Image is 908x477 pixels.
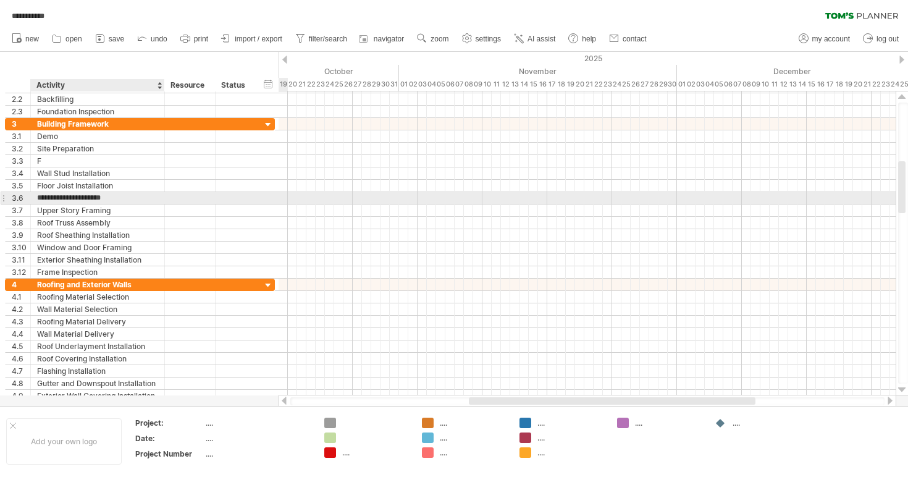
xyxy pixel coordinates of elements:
[374,35,404,43] span: navigator
[306,78,316,91] div: Wednesday, 22 October 2025
[455,78,464,91] div: Friday, 7 November 2025
[37,353,158,365] div: Roof Covering Installation
[519,78,529,91] div: Friday, 14 November 2025
[194,35,208,43] span: print
[872,78,881,91] div: Monday, 22 December 2025
[566,78,575,91] div: Wednesday, 19 November 2025
[235,35,282,43] span: import / export
[12,365,30,377] div: 4.7
[565,31,600,47] a: help
[37,328,158,340] div: Wall Material Delivery
[12,106,30,117] div: 2.3
[12,254,30,266] div: 3.11
[12,316,30,327] div: 4.3
[501,78,510,91] div: Wednesday, 12 November 2025
[353,78,362,91] div: Monday, 27 October 2025
[631,78,640,91] div: Wednesday, 26 November 2025
[529,78,538,91] div: Saturday, 15 November 2025
[528,35,555,43] span: AI assist
[37,118,158,130] div: Building Framework
[860,31,902,47] a: log out
[37,254,158,266] div: Exterior Sheathing Installation
[12,378,30,389] div: 4.8
[37,279,158,290] div: Roofing and Exterior Walls
[862,78,872,91] div: Sunday, 21 December 2025
[12,340,30,352] div: 4.5
[65,35,82,43] span: open
[686,78,696,91] div: Tuesday, 2 December 2025
[575,78,584,91] div: Thursday, 20 November 2025
[668,78,677,91] div: Sunday, 30 November 2025
[705,78,714,91] div: Thursday, 4 December 2025
[557,78,566,91] div: Tuesday, 18 November 2025
[342,447,410,458] div: ....
[221,79,248,91] div: Status
[537,433,605,443] div: ....
[440,433,507,443] div: ....
[584,78,594,91] div: Friday, 21 November 2025
[733,418,800,428] div: ....
[177,31,212,47] a: print
[399,65,677,78] div: November 2025
[206,449,309,459] div: ....
[12,266,30,278] div: 3.12
[459,31,505,47] a: settings
[37,205,158,216] div: Upper Story Framing
[37,229,158,241] div: Roof Sheathing Installation
[876,35,899,43] span: log out
[288,78,297,91] div: Monday, 20 October 2025
[37,106,158,117] div: Foundation Inspection
[812,35,850,43] span: my account
[760,78,770,91] div: Wednesday, 10 December 2025
[816,78,825,91] div: Tuesday, 16 December 2025
[37,390,158,402] div: Exterior Wall Covering Installation
[482,78,492,91] div: Monday, 10 November 2025
[714,78,723,91] div: Friday, 5 December 2025
[12,242,30,253] div: 3.10
[825,78,834,91] div: Wednesday, 17 December 2025
[12,229,30,241] div: 3.9
[37,155,158,167] div: F
[170,79,208,91] div: Resource
[362,78,371,91] div: Tuesday, 28 October 2025
[37,167,158,179] div: Wall Stud Installation
[37,143,158,154] div: Site Preparation
[796,31,854,47] a: my account
[476,35,501,43] span: settings
[6,418,122,465] div: Add your own logo
[9,31,43,47] a: new
[606,31,650,47] a: contact
[537,447,605,458] div: ....
[12,328,30,340] div: 4.4
[37,316,158,327] div: Roofing Material Delivery
[635,418,702,428] div: ....
[723,78,733,91] div: Saturday, 6 December 2025
[37,266,158,278] div: Frame Inspection
[49,31,86,47] a: open
[834,78,844,91] div: Thursday, 18 December 2025
[492,78,501,91] div: Tuesday, 11 November 2025
[12,291,30,303] div: 4.1
[37,180,158,192] div: Floor Joist Installation
[12,118,30,130] div: 3
[603,78,612,91] div: Sunday, 23 November 2025
[807,78,816,91] div: Monday, 15 December 2025
[12,390,30,402] div: 4.9
[357,31,408,47] a: navigator
[473,78,482,91] div: Sunday, 9 November 2025
[623,35,647,43] span: contact
[427,78,436,91] div: Tuesday, 4 November 2025
[696,78,705,91] div: Wednesday, 3 December 2025
[440,447,507,458] div: ....
[12,93,30,105] div: 2.2
[12,303,30,315] div: 4.2
[37,93,158,105] div: Backfilling
[325,78,334,91] div: Friday, 24 October 2025
[92,31,128,47] a: save
[797,78,807,91] div: Sunday, 14 December 2025
[380,78,390,91] div: Thursday, 30 October 2025
[436,78,445,91] div: Wednesday, 5 November 2025
[12,217,30,229] div: 3.8
[12,180,30,192] div: 3.5
[134,31,171,47] a: undo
